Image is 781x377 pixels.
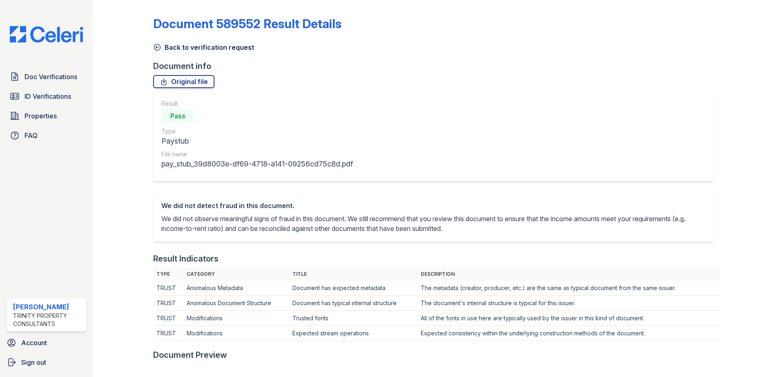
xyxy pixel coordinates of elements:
[183,281,289,296] td: Anomalous Metadata
[7,108,86,124] a: Properties
[153,281,183,296] td: TRUST
[153,75,214,88] a: Original file
[161,100,353,108] div: Result
[417,326,721,341] td: Expected consistency within the underlying construction methods of the document.
[289,296,417,311] td: Document has typical internal structure
[417,311,721,326] td: All of the fonts in use here are typically used by the issuer in this kind of document.
[153,253,219,264] div: Result Indicators
[3,335,89,351] a: Account
[25,131,38,140] span: FAQ
[289,311,417,326] td: Trusted fonts
[7,127,86,144] a: FAQ
[161,158,353,170] div: pay_stub_39d8003e-df69-4718-a141-09256cd75c8d.pdf
[3,354,89,370] a: Sign out
[161,214,706,233] p: We did not observe meaningful signs of fraud in this document. We still recommend that you review...
[21,338,47,348] span: Account
[289,281,417,296] td: Document has expected metadata
[161,150,353,158] div: File name
[183,268,289,281] th: Category
[25,111,57,121] span: Properties
[417,281,721,296] td: The metadata (creator, producer, etc.) are the same as typical document from the same issuer.
[21,357,46,367] span: Sign out
[3,26,89,42] img: CE_Logo_Blue-a8612792a0a2168367f1c8372b55b34899dd931a85d93a1a3d3e32e68fde9ad4.png
[183,296,289,311] td: Anomalous Document Structure
[161,109,194,122] div: Pass
[153,296,183,311] td: TRUST
[153,268,183,281] th: Type
[417,296,721,311] td: The document's internal structure is typical for this issuer.
[289,268,417,281] th: Title
[7,88,86,104] a: ID Verifications
[153,326,183,341] td: TRUST
[183,311,289,326] td: Modifications
[417,268,721,281] th: Description
[13,302,83,312] div: [PERSON_NAME]
[153,60,721,72] div: Document info
[25,72,77,82] span: Doc Verifications
[13,312,83,328] div: Trinity Property Consultants
[161,135,353,147] div: Paystub
[289,326,417,341] td: Expected stream operations
[183,326,289,341] td: Modifications
[161,201,706,211] div: We did not detect fraud in this document.
[161,127,353,135] div: Type
[153,349,227,361] div: Document Preview
[7,69,86,85] a: Doc Verifications
[153,16,341,31] a: Document 589552 Result Details
[153,42,254,52] a: Back to verification request
[25,91,71,101] span: ID Verifications
[153,311,183,326] td: TRUST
